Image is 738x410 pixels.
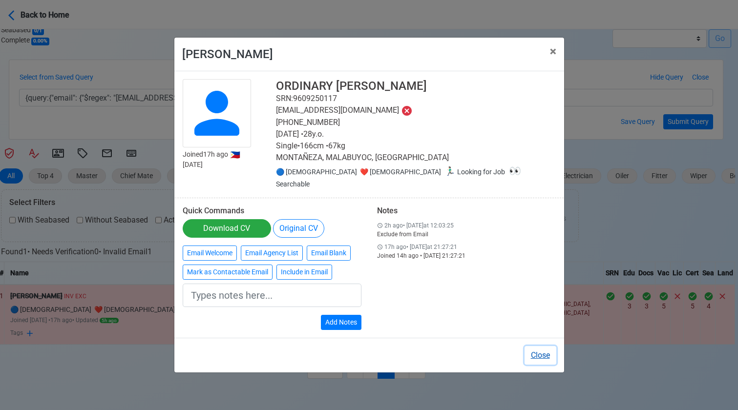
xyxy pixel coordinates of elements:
[444,166,455,176] span: 🏃🏻‍♂️
[509,165,521,177] span: 👀
[276,104,556,117] p: [EMAIL_ADDRESS][DOMAIN_NAME]
[276,117,556,128] p: [PHONE_NUMBER]
[183,284,361,307] input: Types notes here...
[182,47,273,61] span: [PERSON_NAME]
[276,168,523,188] span: gender
[377,221,556,230] div: 2h ago • [DATE] at 12:03:25
[273,219,324,238] button: Original CV
[183,265,273,280] button: Mark as Contactable Email
[276,128,556,140] p: [DATE] • 28 y.o.
[443,168,505,176] span: Looking for Job
[203,223,250,234] div: Download CV
[276,140,556,152] p: Single • 166 cm • 67 kg
[377,243,556,251] div: 17h ago • [DATE] at 21:27:21
[183,246,237,261] button: Email Welcome
[276,79,556,93] h4: ORDINARY [PERSON_NAME]
[183,206,361,215] h6: Quick Commands
[321,315,361,330] button: Add Notes
[183,149,276,160] p: Joined 17h ago
[183,219,271,238] a: Download CV
[307,246,351,261] button: Email Blank
[183,160,276,170] p: [DATE]
[377,206,556,215] h6: Notes
[377,230,556,239] div: Exclude from Email
[276,93,556,104] p: SRN: 9609250117
[276,152,556,164] p: MONTAÑEZA, MALABUYOC, [GEOGRAPHIC_DATA]
[230,151,240,159] span: 🇵🇭
[241,246,303,261] button: Email Agency List
[550,44,556,58] span: ×
[377,251,556,260] div: Joined 14h ago • [DATE] 21:27:21
[276,265,332,280] button: Include in Email
[525,346,556,365] button: Close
